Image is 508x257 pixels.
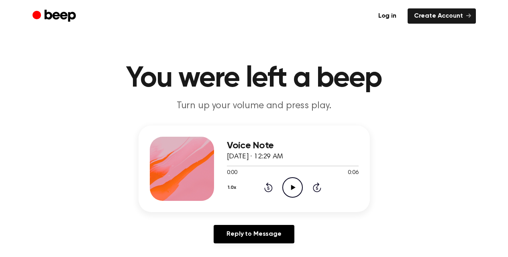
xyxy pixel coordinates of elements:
[214,225,294,243] a: Reply to Message
[227,181,239,194] button: 1.0x
[33,8,78,24] a: Beep
[372,8,403,24] a: Log in
[100,99,408,113] p: Turn up your volume and press play.
[227,169,237,177] span: 0:00
[227,153,283,160] span: [DATE] · 12:29 AM
[408,8,476,24] a: Create Account
[49,64,460,93] h1: You were left a beep
[348,169,358,177] span: 0:06
[227,140,359,151] h3: Voice Note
